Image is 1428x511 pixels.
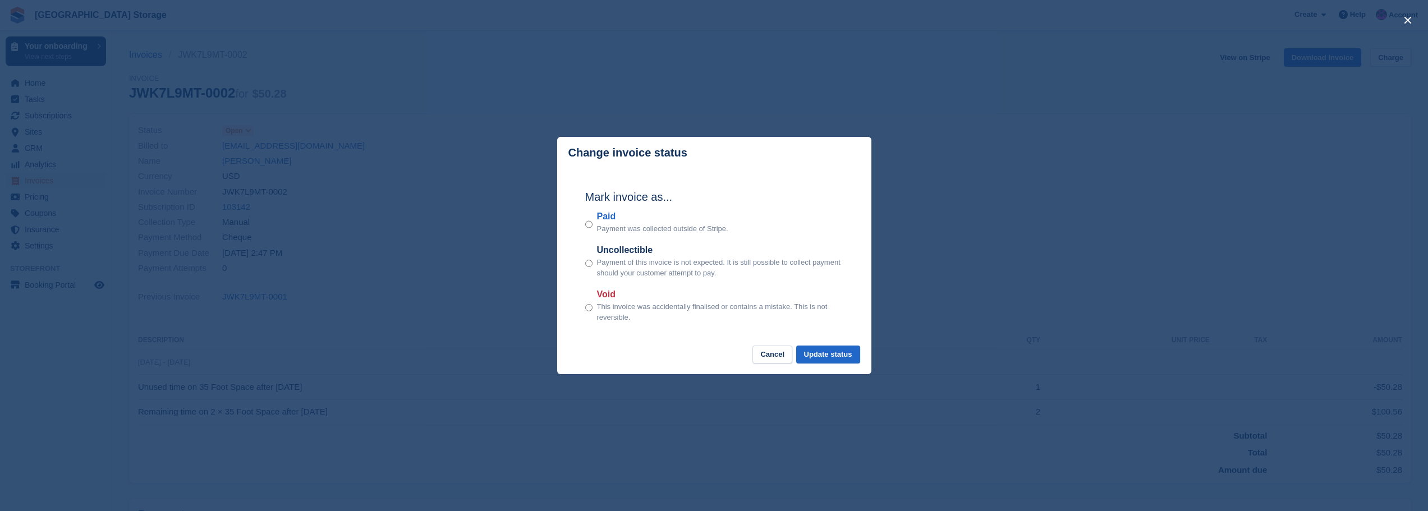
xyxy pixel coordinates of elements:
p: Change invoice status [568,146,687,159]
p: This invoice was accidentally finalised or contains a mistake. This is not reversible. [597,301,843,323]
label: Uncollectible [597,243,843,257]
label: Void [597,288,843,301]
p: Payment of this invoice is not expected. It is still possible to collect payment should your cust... [597,257,843,279]
p: Payment was collected outside of Stripe. [597,223,728,234]
button: Cancel [752,346,792,364]
button: Update status [796,346,860,364]
label: Paid [597,210,728,223]
h2: Mark invoice as... [585,188,843,205]
button: close [1399,11,1417,29]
